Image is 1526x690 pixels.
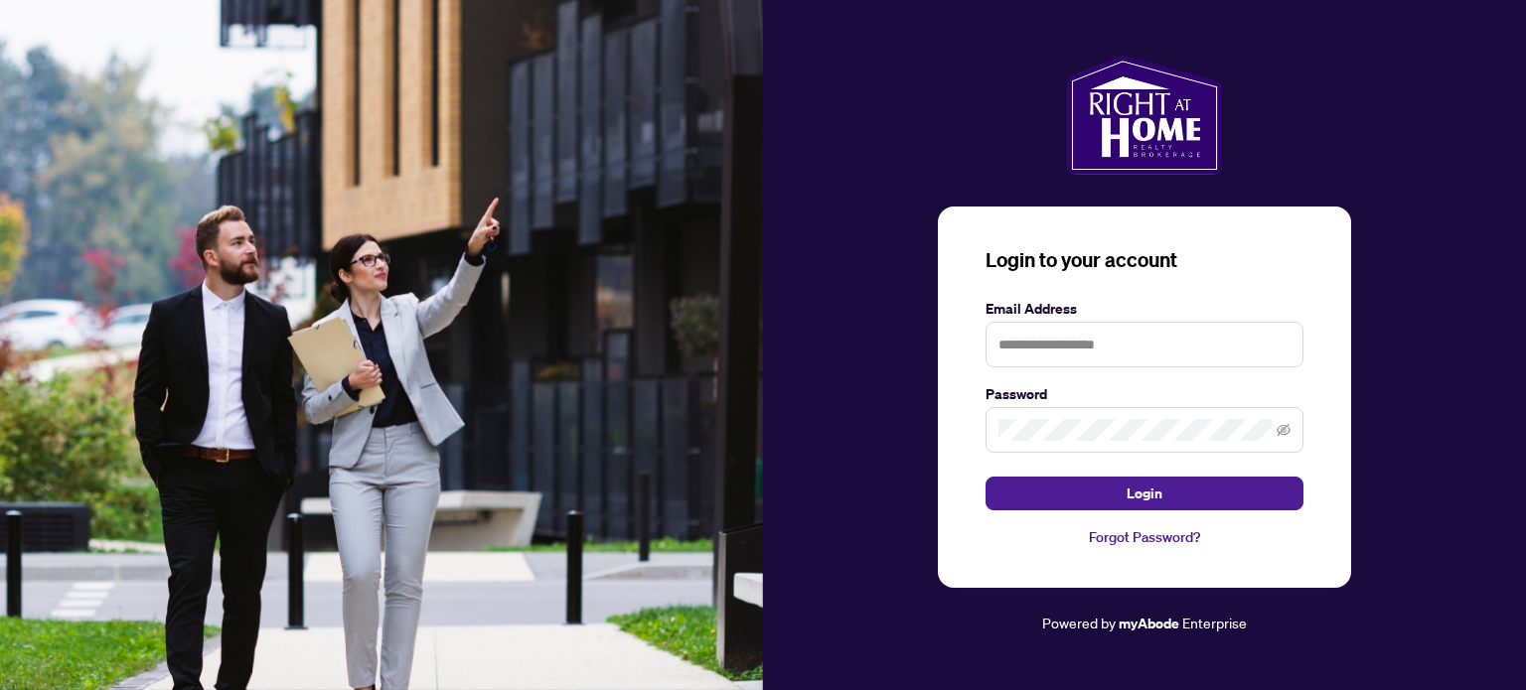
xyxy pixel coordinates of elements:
a: myAbode [1119,613,1179,634]
a: Forgot Password? [986,526,1303,548]
span: Login [1127,478,1162,509]
h3: Login to your account [986,246,1303,274]
span: Powered by [1042,614,1116,631]
label: Password [986,383,1303,405]
span: eye-invisible [1277,423,1291,437]
span: Enterprise [1182,614,1247,631]
button: Login [986,477,1303,510]
img: ma-logo [1067,56,1221,175]
label: Email Address [986,298,1303,320]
